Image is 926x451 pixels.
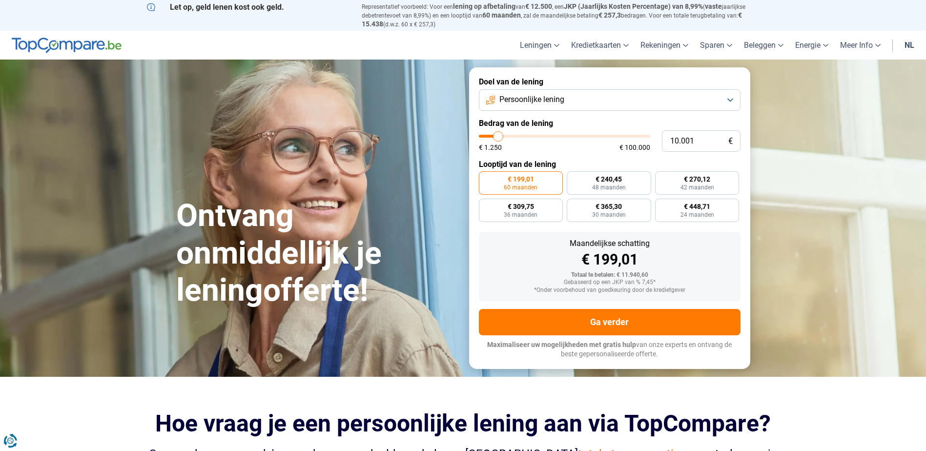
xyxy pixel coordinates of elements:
[504,184,537,190] span: 60 maanden
[487,287,733,294] div: *Onder voorbehoud van goedkeuring door de kredietgever
[487,272,733,279] div: Totaal te betalen: € 11.940,60
[487,341,636,348] span: Maximaliseer uw mogelijkheden met gratis hulp
[479,89,741,111] button: Persoonlijke lening
[596,176,622,183] span: € 240,45
[12,38,122,53] img: TopCompare
[619,144,650,151] span: € 100.000
[728,137,733,145] span: €
[738,31,789,60] a: Beleggen
[504,212,537,218] span: 36 maanden
[680,184,714,190] span: 42 maanden
[694,31,738,60] a: Sparen
[487,240,733,247] div: Maandelijkse schatting
[525,2,552,10] span: € 12.500
[598,11,621,19] span: € 257,3
[479,119,741,128] label: Bedrag van de lening
[487,279,733,286] div: Gebaseerd op een JKP van % 7,45*
[479,144,502,151] span: € 1.250
[482,11,521,19] span: 60 maanden
[834,31,886,60] a: Meer Info
[635,31,694,60] a: Rekeningen
[789,31,834,60] a: Energie
[684,176,710,183] span: € 270,12
[499,94,564,105] span: Persoonlijke lening
[899,31,920,60] a: nl
[680,212,714,218] span: 24 maanden
[453,2,515,10] span: lening op afbetaling
[479,77,741,86] label: Doel van de lening
[565,31,635,60] a: Kredietkaarten
[176,197,457,309] h1: Ontvang onmiddellijk je leningofferte!
[479,309,741,335] button: Ga verder
[147,2,350,12] p: Let op, geld lenen kost ook geld.
[564,2,703,10] span: JKP (Jaarlijks Kosten Percentage) van 8,99%
[596,203,622,210] span: € 365,30
[684,203,710,210] span: € 448,71
[147,410,780,437] h2: Hoe vraag je een persoonlijke lening aan via TopCompare?
[705,2,722,10] span: vaste
[487,252,733,267] div: € 199,01
[514,31,565,60] a: Leningen
[479,340,741,359] p: van onze experts en ontvang de beste gepersonaliseerde offerte.
[362,11,742,28] span: € 15.438
[592,212,626,218] span: 30 maanden
[508,176,534,183] span: € 199,01
[362,2,780,28] p: Representatief voorbeeld: Voor een van , een ( jaarlijkse debetrentevoet van 8,99%) en een loopti...
[508,203,534,210] span: € 309,75
[479,160,741,169] label: Looptijd van de lening
[592,184,626,190] span: 48 maanden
